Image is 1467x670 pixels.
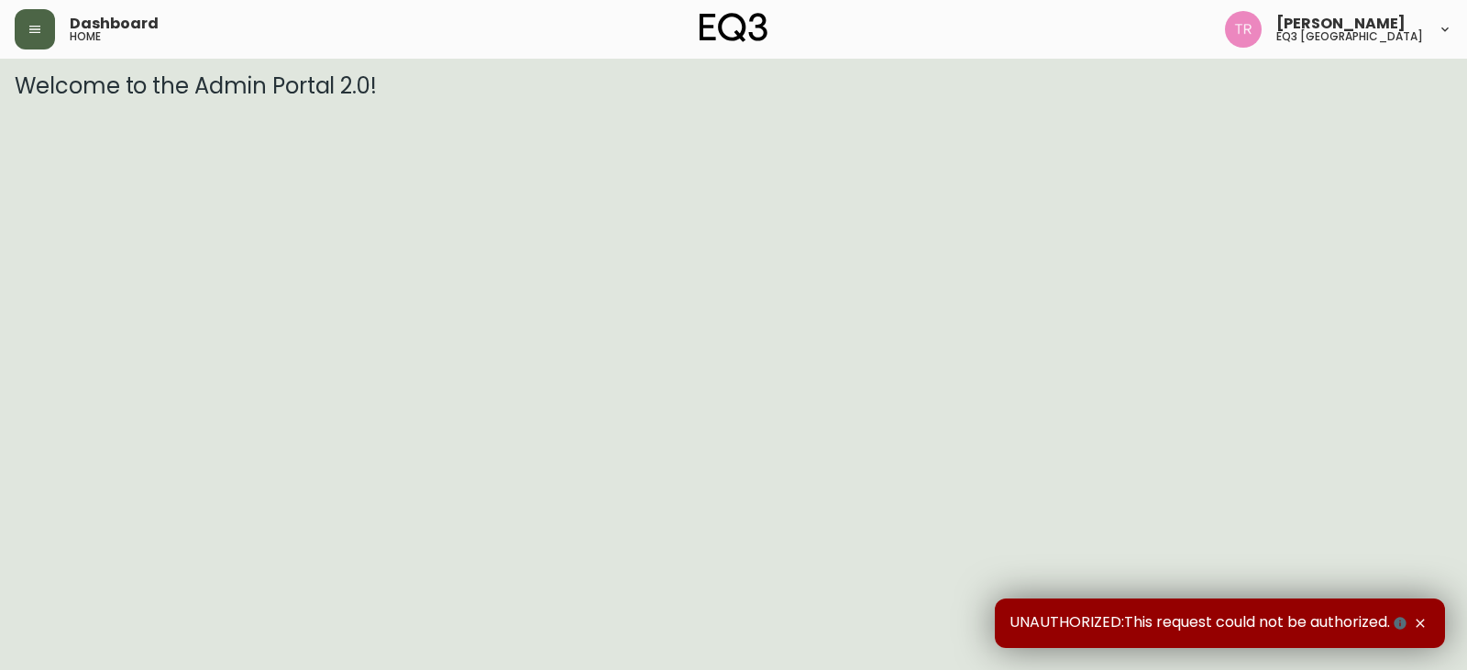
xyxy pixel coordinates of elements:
[1009,613,1410,633] span: UNAUTHORIZED:This request could not be authorized.
[1276,31,1423,42] h5: eq3 [GEOGRAPHIC_DATA]
[1225,11,1262,48] img: 214b9049a7c64896e5c13e8f38ff7a87
[70,31,101,42] h5: home
[70,16,159,31] span: Dashboard
[15,73,1452,99] h3: Welcome to the Admin Portal 2.0!
[1276,16,1406,31] span: [PERSON_NAME]
[700,13,767,42] img: logo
